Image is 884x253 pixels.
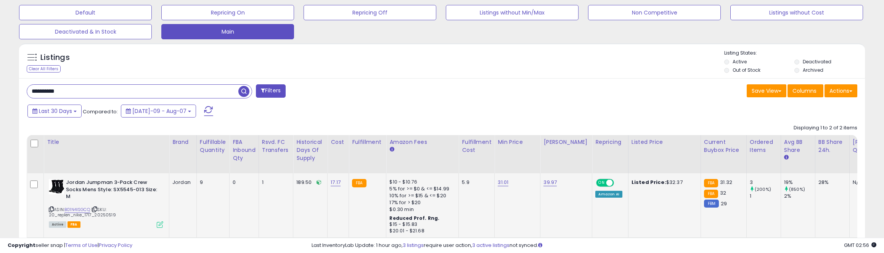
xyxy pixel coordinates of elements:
[595,138,625,146] div: Repricing
[784,154,789,161] small: Avg BB Share.
[389,146,394,153] small: Amazon Fees.
[352,138,383,146] div: Fulfillment
[389,221,453,228] div: $15 - $15.83
[704,190,718,198] small: FBA
[389,199,453,206] div: 17% for > $20
[403,242,424,249] a: 3 listings
[352,179,366,187] small: FBA
[304,5,436,20] button: Repricing Off
[844,242,876,249] span: 2025-09-8 02:56 GMT
[825,84,857,97] button: Actions
[704,200,719,208] small: FBM
[543,138,589,146] div: [PERSON_NAME]
[19,24,152,39] button: Deactivated & In Stock
[498,179,508,186] a: 31.01
[632,179,695,186] div: $32.37
[784,179,815,186] div: 19%
[389,179,453,185] div: $10 - $10.76
[818,179,844,186] div: 28%
[47,138,166,146] div: Title
[172,179,191,186] div: Jordan
[331,138,346,146] div: Cost
[750,138,778,154] div: Ordered Items
[49,179,163,227] div: ASIN:
[49,179,64,194] img: 51YjgGugtDL._SL40_.jpg
[389,138,455,146] div: Amazon Fees
[66,179,159,202] b: Jordan Jumpman 3-Pack Crew Socks Mens Style: SX5545-013 Size: M
[543,179,557,186] a: 39.97
[446,5,579,20] button: Listings without Min/Max
[720,179,732,186] span: 31.32
[27,105,82,118] button: Last 30 Days
[588,5,721,20] button: Non Competitive
[784,138,812,154] div: Avg BB Share
[39,107,72,115] span: Last 30 Days
[704,179,718,187] small: FBA
[632,138,698,146] div: Listed Price
[233,179,253,186] div: 0
[595,191,622,198] div: Amazon AI
[64,206,90,213] a: B01N4ISGCQ
[632,179,666,186] b: Listed Price:
[720,189,726,197] span: 32
[8,242,35,249] strong: Copyright
[27,65,61,73] div: Clear All Filters
[750,179,781,186] div: 3
[721,200,727,207] span: 29
[132,107,186,115] span: [DATE]-09 - Aug-07
[262,138,290,154] div: Rsvd. FC Transfers
[462,179,489,186] div: 5.9
[389,185,453,192] div: 5% for >= $0 & <= $14.99
[747,84,786,97] button: Save View
[256,84,286,98] button: Filters
[312,242,876,249] div: Last InventoryLab Update: 1 hour ago, require user action, not synced.
[161,5,294,20] button: Repricing On
[389,228,453,234] div: $20.01 - $21.68
[792,87,816,95] span: Columns
[49,206,116,218] span: | SKU: 20_replen_nike_1717_20250519
[724,50,865,57] p: Listing States:
[750,193,781,200] div: 1
[794,124,857,132] div: Displaying 1 to 2 of 2 items
[389,215,439,221] b: Reduced Prof. Rng.
[49,221,66,228] span: All listings currently available for purchase on Amazon
[597,180,607,186] span: ON
[613,180,625,186] span: OFF
[755,186,771,192] small: (200%)
[331,179,341,186] a: 17.17
[733,67,760,73] label: Out of Stock
[733,58,747,65] label: Active
[200,179,223,186] div: 9
[233,138,256,162] div: FBA inbound Qty
[262,179,288,186] div: 1
[296,179,321,186] div: 189.50
[789,186,805,192] small: (850%)
[803,58,831,65] label: Deactivated
[99,242,132,249] a: Privacy Policy
[462,138,491,154] div: Fulfillment Cost
[8,242,132,249] div: seller snap | |
[818,138,846,154] div: BB Share 24h.
[389,206,453,213] div: $0.30 min
[498,138,537,146] div: Min Price
[19,5,152,20] button: Default
[730,5,863,20] button: Listings without Cost
[803,67,823,73] label: Archived
[389,192,453,199] div: 10% for >= $15 & <= $20
[200,138,226,154] div: Fulfillable Quantity
[65,242,98,249] a: Terms of Use
[40,52,70,63] h5: Listings
[296,138,324,162] div: Historical Days Of Supply
[788,84,823,97] button: Columns
[704,138,743,154] div: Current Buybox Price
[472,242,510,249] a: 3 active listings
[161,24,294,39] button: Main
[83,108,118,115] span: Compared to:
[121,105,196,118] button: [DATE]-09 - Aug-07
[68,221,80,228] span: FBA
[172,138,193,146] div: Brand
[784,193,815,200] div: 2%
